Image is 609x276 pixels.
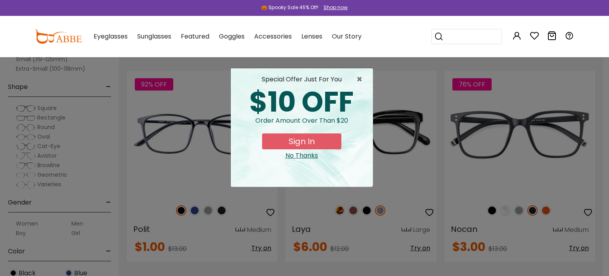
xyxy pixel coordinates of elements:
span: Lenses [301,32,322,41]
div: 🎃 Spooky Sale 45% Off! [261,4,318,11]
button: Close [356,75,366,84]
div: Close [237,151,366,160]
a: Shop now [320,4,348,11]
span: Featured [181,32,209,41]
div: $10 OFF [237,88,366,116]
span: Goggles [219,32,245,41]
div: special offer just for you [237,75,366,84]
span: Our Story [332,32,362,41]
button: Sign In [262,133,341,149]
div: Order amount over than $20 [237,116,366,133]
img: abbeglasses.com [35,29,82,44]
span: × [356,75,366,84]
span: Sunglasses [137,32,171,41]
div: Shop now [324,4,348,11]
span: Accessories [254,32,292,41]
span: Eyeglasses [94,32,128,41]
